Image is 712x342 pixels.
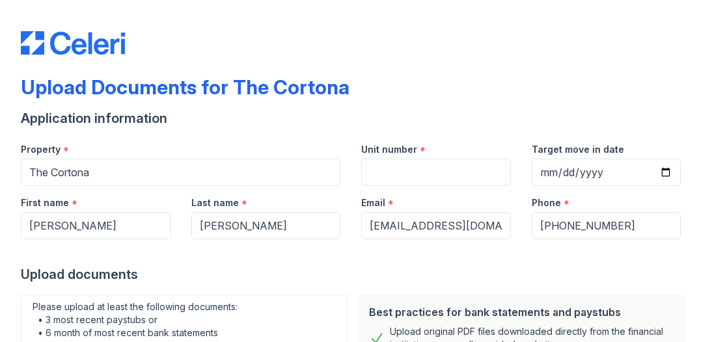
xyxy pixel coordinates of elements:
[21,109,691,127] div: Application information
[21,75,349,99] div: Upload Documents for The Cortona
[361,143,417,156] label: Unit number
[21,143,61,156] label: Property
[532,196,561,209] label: Phone
[21,265,691,283] div: Upload documents
[361,196,385,209] label: Email
[369,304,676,320] div: Best practices for bank statements and paystubs
[21,196,69,209] label: First name
[532,143,624,156] label: Target move in date
[21,31,125,55] img: CE_Logo_Blue-a8612792a0a2168367f1c8372b55b34899dd931a85d93a1a3d3e32e68fde9ad4.png
[191,196,239,209] label: Last name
